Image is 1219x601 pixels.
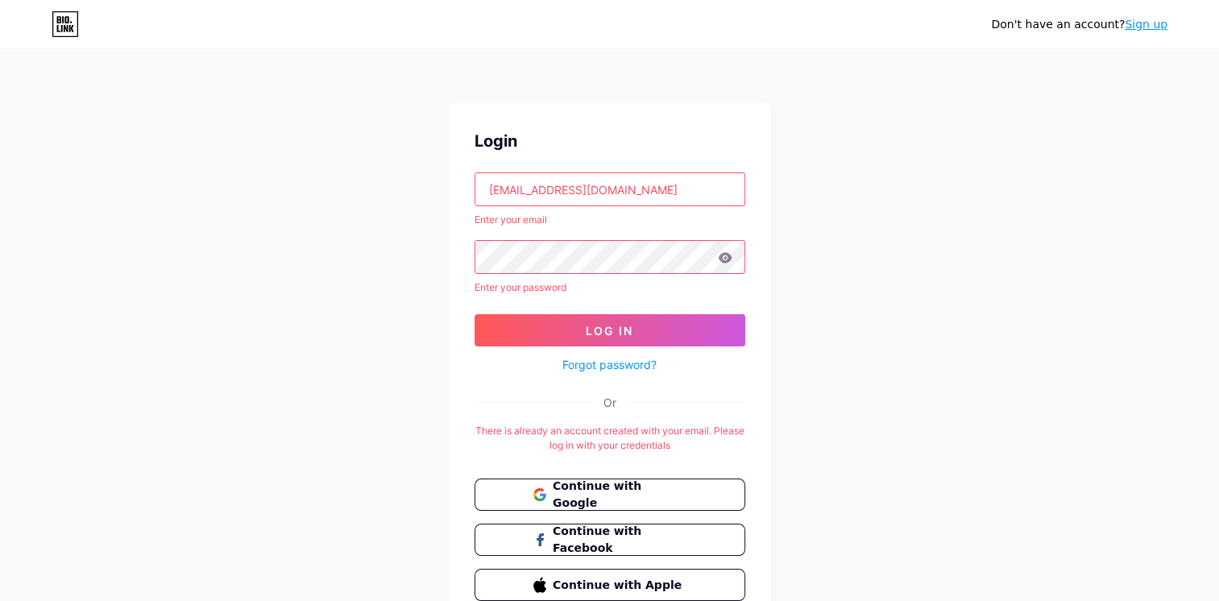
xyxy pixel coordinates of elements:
[475,173,744,205] input: Username
[475,524,745,556] button: Continue with Facebook
[991,16,1167,33] div: Don't have an account?
[1125,18,1167,31] a: Sign up
[553,478,686,512] span: Continue with Google
[553,577,686,594] span: Continue with Apple
[475,314,745,346] button: Log In
[562,356,657,373] a: Forgot password?
[603,394,616,411] div: Or
[553,523,686,557] span: Continue with Facebook
[475,213,745,227] div: Enter your email
[586,324,633,338] span: Log In
[475,280,745,295] div: Enter your password
[475,569,745,601] button: Continue with Apple
[475,424,745,453] div: There is already an account created with your email. Please log in with your credentials
[475,129,745,153] div: Login
[475,479,745,511] button: Continue with Google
